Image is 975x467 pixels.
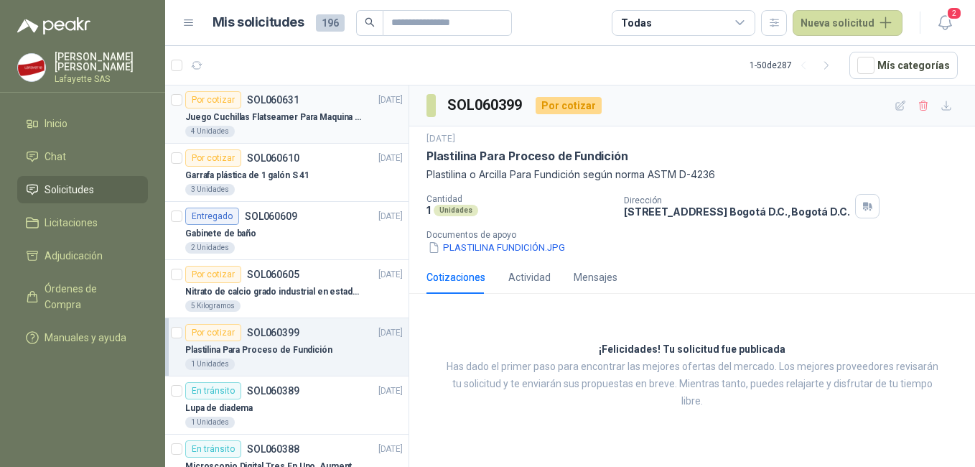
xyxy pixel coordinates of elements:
button: PLASTILINA FUNDICIÓN.JPG [426,240,566,255]
p: Lupa de diadema [185,402,253,415]
img: Company Logo [18,54,45,81]
h3: ¡Felicidades! Tu solicitud fue publicada [599,341,785,359]
a: Por cotizarSOL060399[DATE] Plastilina Para Proceso de Fundición1 Unidades [165,318,409,376]
p: Plastilina Para Proceso de Fundición [426,149,628,164]
p: [DATE] [378,152,403,165]
span: Adjudicación [45,248,103,264]
a: Chat [17,143,148,170]
h3: SOL060399 [447,94,524,116]
div: Por cotizar [185,149,241,167]
a: En tránsitoSOL060389[DATE] Lupa de diadema1 Unidades [165,376,409,435]
span: 2 [946,6,962,20]
p: Gabinete de baño [185,227,256,241]
p: Lafayette SAS [55,75,148,83]
p: [DATE] [378,326,403,340]
p: SOL060388 [247,444,299,454]
p: SOL060610 [247,153,299,163]
div: 1 Unidades [185,359,235,370]
a: Órdenes de Compra [17,275,148,318]
span: Solicitudes [45,182,94,198]
p: SOL060605 [247,269,299,279]
p: Plastilina Para Proceso de Fundición [185,343,332,357]
a: Licitaciones [17,209,148,236]
div: Unidades [434,205,478,216]
div: 3 Unidades [185,184,235,195]
a: Adjudicación [17,242,148,269]
div: Todas [621,15,651,31]
a: Inicio [17,110,148,137]
div: 2 Unidades [185,242,235,254]
div: En tránsito [185,382,241,399]
p: SOL060389 [247,386,299,396]
p: [DATE] [378,384,403,398]
p: [STREET_ADDRESS] Bogotá D.C. , Bogotá D.C. [624,205,849,218]
div: Entregado [185,208,239,225]
p: [DATE] [378,210,403,223]
p: Nitrato de calcio grado industrial en estado solido [185,285,364,299]
span: Licitaciones [45,215,98,231]
a: Por cotizarSOL060605[DATE] Nitrato de calcio grado industrial en estado solido5 Kilogramos [165,260,409,318]
div: 1 Unidades [185,417,235,428]
div: Por cotizar [185,266,241,283]
div: 5 Kilogramos [185,300,241,312]
div: Por cotizar [185,91,241,108]
p: Garrafa plástica de 1 galón S 41 [185,169,309,182]
div: Cotizaciones [426,269,485,285]
span: Chat [45,149,66,165]
a: Por cotizarSOL060610[DATE] Garrafa plástica de 1 galón S 413 Unidades [165,144,409,202]
p: Dirección [624,195,849,205]
p: SOL060609 [245,211,297,221]
span: 196 [316,14,345,32]
p: SOL060399 [247,328,299,338]
p: Plastilina o Arcilla Para Fundición según norma ASTM D-4236 [426,167,958,182]
p: [DATE] [378,268,403,282]
img: Logo peakr [17,17,90,34]
p: Juego Cuchillas Flatseamer Para Maquina de Coser [185,111,364,124]
div: Mensajes [574,269,617,285]
a: Manuales y ayuda [17,324,148,351]
p: [DATE] [378,93,403,107]
div: En tránsito [185,440,241,458]
div: 1 - 50 de 287 [750,54,838,77]
p: Cantidad [426,194,612,204]
p: Has dado el primer paso para encontrar las mejores ofertas del mercado. Los mejores proveedores r... [445,359,939,410]
p: 1 [426,204,431,216]
p: [DATE] [426,132,455,146]
button: Mís categorías [849,52,958,79]
p: [DATE] [378,443,403,456]
span: search [365,17,375,27]
a: Solicitudes [17,176,148,203]
a: Por cotizarSOL060631[DATE] Juego Cuchillas Flatseamer Para Maquina de Coser4 Unidades [165,85,409,144]
h1: Mis solicitudes [213,12,304,33]
div: Actividad [508,269,551,285]
span: Órdenes de Compra [45,281,134,313]
p: [PERSON_NAME] [PERSON_NAME] [55,52,148,72]
button: 2 [932,10,958,36]
div: 4 Unidades [185,126,235,137]
div: Por cotizar [536,97,602,114]
p: Documentos de apoyo [426,230,969,240]
a: EntregadoSOL060609[DATE] Gabinete de baño2 Unidades [165,202,409,260]
p: SOL060631 [247,95,299,105]
span: Inicio [45,116,67,131]
div: Por cotizar [185,324,241,341]
button: Nueva solicitud [793,10,902,36]
span: Manuales y ayuda [45,330,126,346]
